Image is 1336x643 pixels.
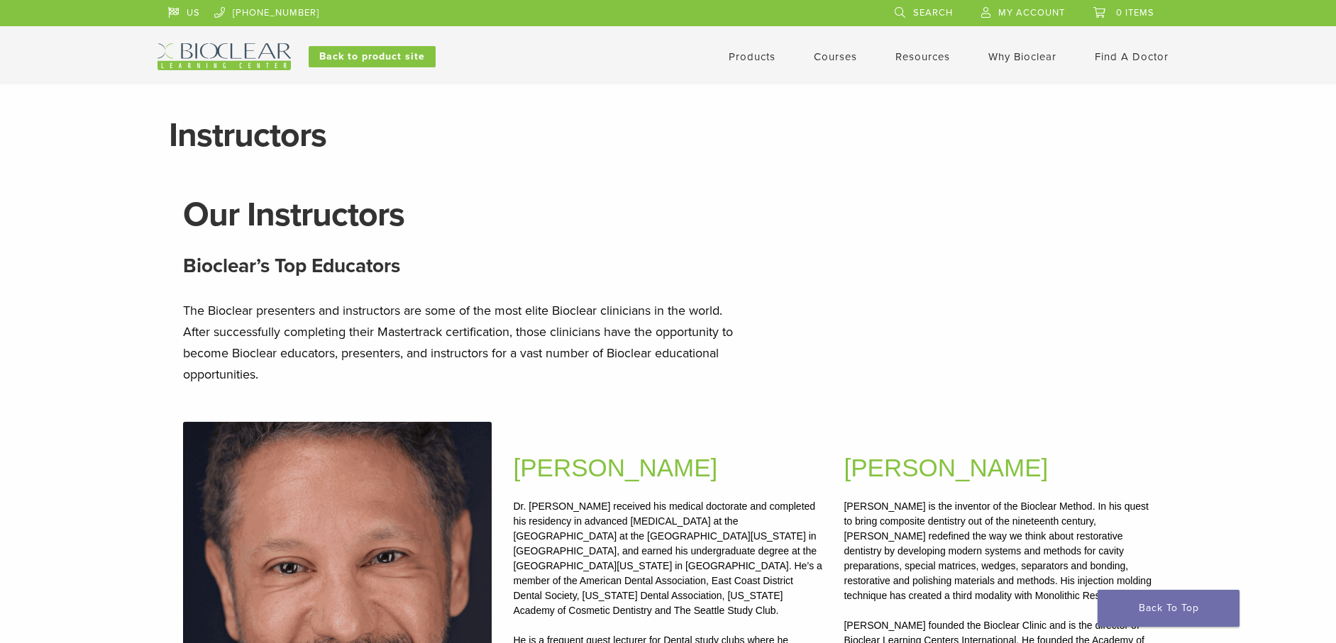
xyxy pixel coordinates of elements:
[158,43,291,70] img: Bioclear
[988,50,1056,63] a: Why Bioclear
[1116,7,1154,18] span: 0 items
[729,50,775,63] a: Products
[309,46,436,67] a: Back to product site
[183,198,1154,232] h1: Our Instructors
[844,449,1153,487] h2: [PERSON_NAME]
[183,300,751,385] p: The Bioclear presenters and instructors are some of the most elite Bioclear clinicians in the wor...
[183,249,1154,283] h3: Bioclear’s Top Educators
[913,7,953,18] span: Search
[814,50,857,63] a: Courses
[998,7,1065,18] span: My Account
[895,50,950,63] a: Resources
[1098,590,1240,627] a: Back To Top
[513,449,822,487] h2: [PERSON_NAME]
[1095,50,1169,63] a: Find A Doctor
[169,118,1168,152] h1: Instructors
